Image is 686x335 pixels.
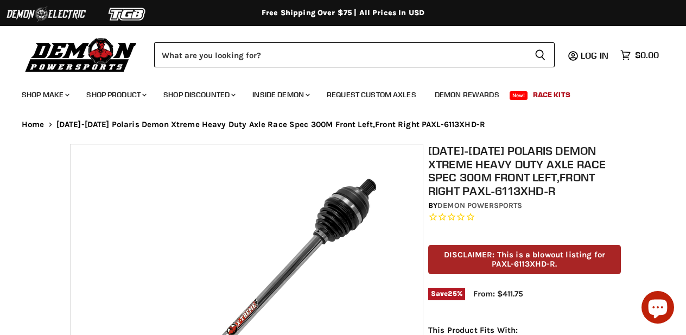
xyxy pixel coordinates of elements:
[615,47,664,63] a: $0.00
[5,4,87,24] img: Demon Electric Logo 2
[428,245,621,275] p: DISCLAIMER: This is a blowout listing for PAXL-6113XHD-R.
[427,84,507,106] a: Demon Rewards
[56,120,485,129] span: [DATE]-[DATE] Polaris Demon Xtreme Heavy Duty Axle Race Spec 300M Front Left,Front Right PAXL-611...
[635,50,659,60] span: $0.00
[319,84,424,106] a: Request Custom Axles
[428,144,621,198] h1: [DATE]-[DATE] Polaris Demon Xtreme Heavy Duty Axle Race Spec 300M Front Left,Front Right PAXL-611...
[14,84,76,106] a: Shop Make
[22,35,141,74] img: Demon Powersports
[526,42,555,67] button: Search
[87,4,168,24] img: TGB Logo 2
[154,42,555,67] form: Product
[428,200,621,212] div: by
[428,212,621,223] span: Rated 0.0 out of 5 stars 0 reviews
[581,50,608,61] span: Log in
[576,50,615,60] a: Log in
[154,42,526,67] input: Search
[155,84,242,106] a: Shop Discounted
[473,289,523,299] span: From: $411.75
[14,79,656,106] ul: Main menu
[638,291,677,326] inbox-online-store-chat: Shopify online store chat
[510,91,528,100] span: New!
[428,288,465,300] span: Save %
[244,84,316,106] a: Inside Demon
[525,84,579,106] a: Race Kits
[22,120,45,129] a: Home
[448,289,456,298] span: 25
[78,84,153,106] a: Shop Product
[437,201,522,210] a: Demon Powersports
